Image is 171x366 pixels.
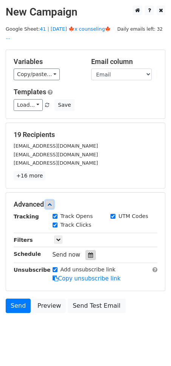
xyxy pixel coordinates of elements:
[61,212,93,220] label: Track Opens
[14,88,46,96] a: Templates
[14,237,33,243] strong: Filters
[115,25,165,33] span: Daily emails left: 32
[91,58,157,66] h5: Email column
[115,26,165,32] a: Daily emails left: 32
[14,131,157,139] h5: 19 Recipients
[6,26,111,40] a: 41 | [DATE] 🍁x counseling🍁 ...
[14,99,43,111] a: Load...
[14,69,60,80] a: Copy/paste...
[14,152,98,157] small: [EMAIL_ADDRESS][DOMAIN_NAME]
[14,160,98,166] small: [EMAIL_ADDRESS][DOMAIN_NAME]
[14,213,39,220] strong: Tracking
[118,212,148,220] label: UTM Codes
[61,266,116,274] label: Add unsubscribe link
[33,299,66,313] a: Preview
[14,171,45,181] a: +16 more
[61,221,92,229] label: Track Clicks
[6,299,31,313] a: Send
[133,330,171,366] iframe: Chat Widget
[6,26,111,40] small: Google Sheet:
[53,251,81,258] span: Send now
[14,200,157,209] h5: Advanced
[6,6,165,19] h2: New Campaign
[54,99,74,111] button: Save
[14,58,80,66] h5: Variables
[14,251,41,257] strong: Schedule
[14,267,51,273] strong: Unsubscribe
[53,275,121,282] a: Copy unsubscribe link
[68,299,125,313] a: Send Test Email
[14,143,98,149] small: [EMAIL_ADDRESS][DOMAIN_NAME]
